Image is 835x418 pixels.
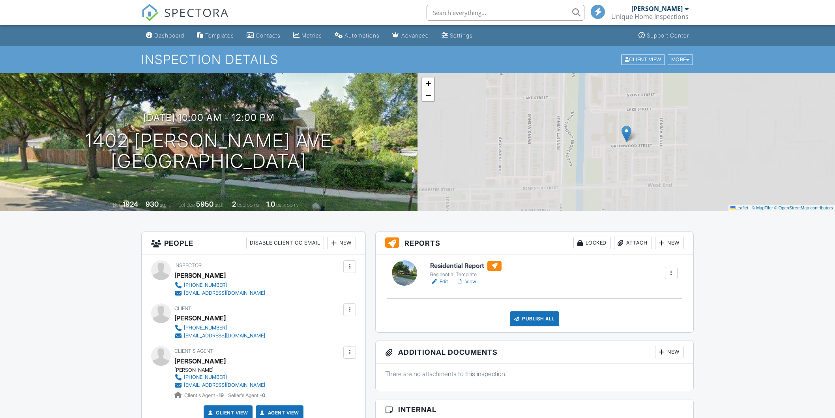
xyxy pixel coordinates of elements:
[752,205,773,210] a: © MapTiler
[655,237,684,249] div: New
[668,54,693,65] div: More
[174,332,265,340] a: [EMAIL_ADDRESS][DOMAIN_NAME]
[430,271,502,278] div: Residential Template
[184,290,265,296] div: [EMAIL_ADDRESS][DOMAIN_NAME]
[256,32,281,39] div: Contacts
[237,202,259,208] span: bedrooms
[194,28,237,43] a: Templates
[228,392,265,398] span: Seller's Agent -
[154,32,184,39] div: Dashboard
[510,311,559,326] div: Publish All
[141,11,229,27] a: SPECTORA
[196,200,213,208] div: 5950
[438,28,476,43] a: Settings
[262,392,265,398] strong: 0
[85,130,332,172] h1: 1402 [PERSON_NAME] Ave [GEOGRAPHIC_DATA]
[774,205,833,210] a: © OpenStreetMap contributors
[246,237,324,249] div: Disable Client CC Email
[389,28,432,43] a: Advanced
[276,202,299,208] span: bathrooms
[205,32,234,39] div: Templates
[142,232,365,254] h3: People
[376,232,693,254] h3: Reports
[266,200,275,208] div: 1.0
[385,369,684,378] p: There are no attachments to this inspection.
[620,56,667,62] a: Client View
[426,90,431,100] span: −
[635,28,692,43] a: Support Center
[206,409,248,417] a: Client View
[331,28,383,43] a: Automations (Basic)
[174,305,191,311] span: Client
[573,237,611,249] div: Locked
[219,392,224,398] strong: 19
[141,4,159,21] img: The Best Home Inspection Software - Spectora
[174,348,213,354] span: Client's Agent
[232,200,236,208] div: 2
[178,202,195,208] span: Lot Size
[164,4,229,21] span: SPECTORA
[290,28,325,43] a: Metrics
[174,355,226,367] a: [PERSON_NAME]
[647,32,689,39] div: Support Center
[327,237,356,249] div: New
[123,200,138,208] div: 1924
[184,325,227,331] div: [PHONE_NUMBER]
[614,237,652,249] div: Attach
[427,5,584,21] input: Search everything...
[422,77,434,89] a: Zoom in
[174,381,265,389] a: [EMAIL_ADDRESS][DOMAIN_NAME]
[146,200,159,208] div: 930
[258,409,299,417] a: Agent View
[622,126,631,142] img: Marker
[422,89,434,101] a: Zoom out
[174,269,226,281] div: [PERSON_NAME]
[174,324,265,332] a: [PHONE_NUMBER]
[344,32,380,39] div: Automations
[243,28,284,43] a: Contacts
[611,13,689,21] div: Unique Home Inspections
[184,333,265,339] div: [EMAIL_ADDRESS][DOMAIN_NAME]
[430,278,448,286] a: Edit
[430,261,502,271] h6: Residential Report
[301,32,322,39] div: Metrics
[655,346,684,358] div: New
[174,262,202,268] span: Inspector
[401,32,429,39] div: Advanced
[174,367,271,373] div: [PERSON_NAME]
[730,205,748,210] a: Leaflet
[184,392,225,398] span: Client's Agent -
[174,289,265,297] a: [EMAIL_ADDRESS][DOMAIN_NAME]
[215,202,225,208] span: sq.ft.
[174,373,265,381] a: [PHONE_NUMBER]
[631,5,683,13] div: [PERSON_NAME]
[184,282,227,288] div: [PHONE_NUMBER]
[174,312,226,324] div: [PERSON_NAME]
[450,32,473,39] div: Settings
[113,202,122,208] span: Built
[174,281,265,289] a: [PHONE_NUMBER]
[160,202,171,208] span: sq. ft.
[456,278,476,286] a: View
[184,374,227,380] div: [PHONE_NUMBER]
[141,53,694,66] h1: Inspection Details
[621,54,665,65] div: Client View
[430,261,502,278] a: Residential Report Residential Template
[143,112,275,123] h3: [DATE] 10:00 am - 12:00 pm
[184,382,265,388] div: [EMAIL_ADDRESS][DOMAIN_NAME]
[376,341,693,363] h3: Additional Documents
[749,205,751,210] span: |
[143,28,187,43] a: Dashboard
[426,78,431,88] span: +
